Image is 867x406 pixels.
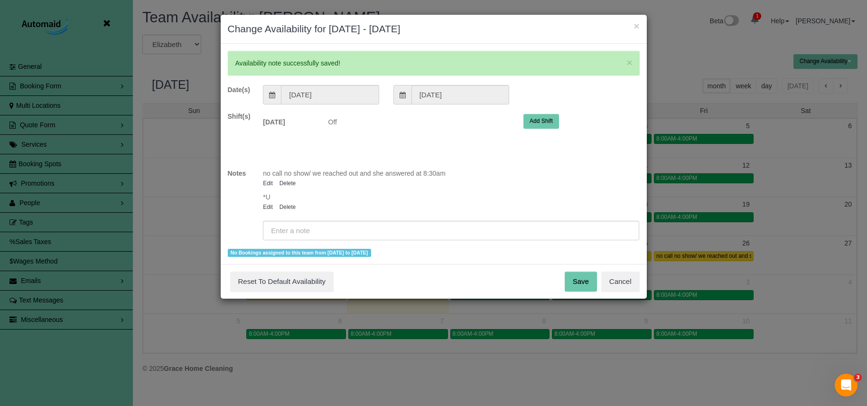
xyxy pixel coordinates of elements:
[280,204,296,210] a: Delete
[221,169,256,178] label: Notes
[626,57,632,67] button: Close
[854,374,862,381] span: 3
[321,114,517,127] span: Off
[228,249,371,257] span: No Bookings assigned to this team from [DATE] to [DATE]
[280,180,296,187] a: Delete
[601,272,640,292] button: Cancel
[411,85,509,104] input: To
[626,57,632,68] span: ×
[523,114,559,129] button: Add Shift
[263,170,445,177] span: no call no show/ we reached out and she answered at 8:30am
[263,204,273,210] a: Edit
[221,85,256,94] label: Date(s)
[263,180,273,187] a: Edit
[230,272,334,292] button: Reset To Default Availability
[228,22,640,36] h3: Change Availability for [DATE] - [DATE]
[256,114,321,127] label: [DATE]
[565,272,597,292] button: Save
[634,21,639,31] button: ×
[235,58,623,68] p: Availability note successfully saved!
[263,221,639,240] input: Enter a note
[835,374,858,397] iframe: Intercom live chat
[221,15,647,299] sui-modal: Change Availability for 09/26/2025 - 09/26/2025
[221,112,256,121] label: Shift(s)
[281,85,379,104] input: From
